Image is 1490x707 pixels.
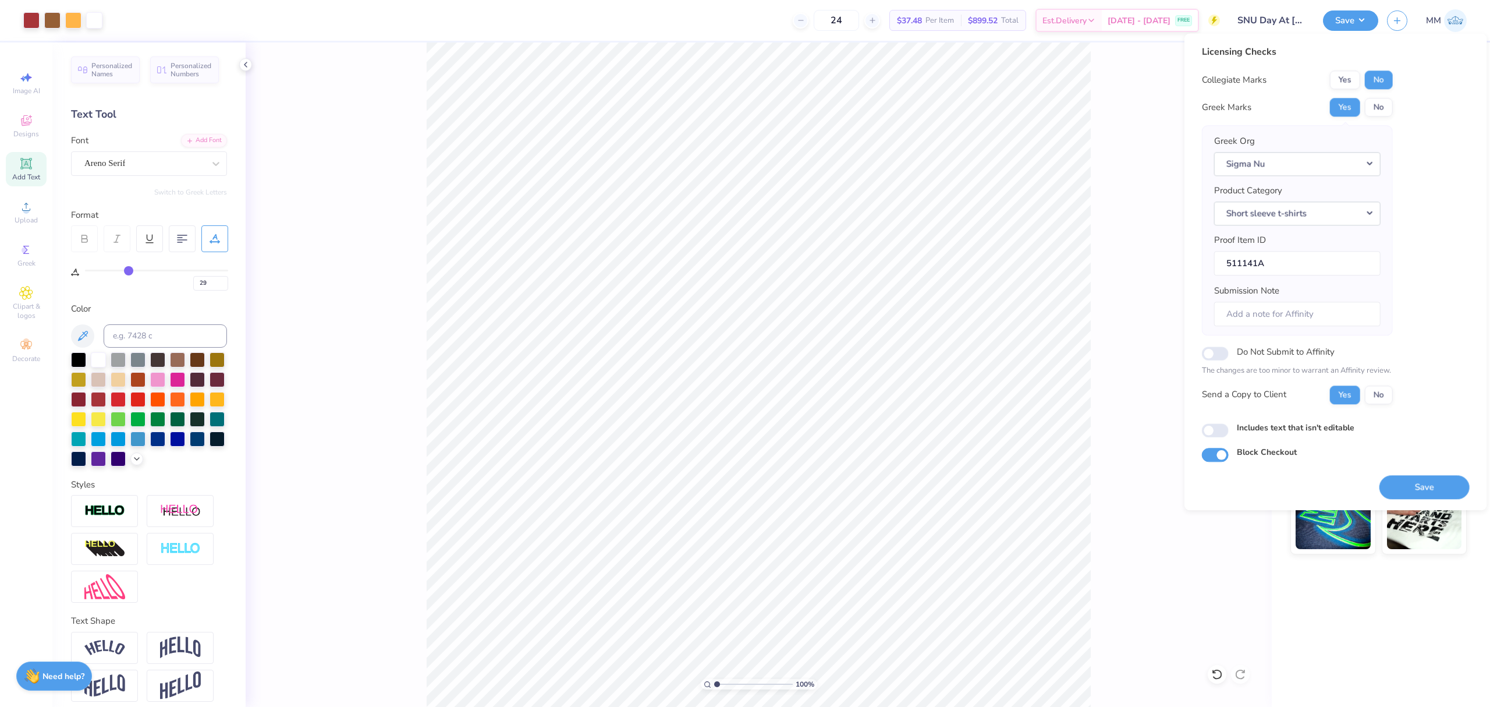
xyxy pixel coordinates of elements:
[91,62,133,78] span: Personalized Names
[1214,234,1266,247] label: Proof Item ID
[1177,16,1190,24] span: FREE
[925,15,954,27] span: Per Item
[1214,135,1255,148] label: Greek Org
[1001,15,1019,27] span: Total
[160,542,201,556] img: Negative Space
[71,107,227,122] div: Text Tool
[1296,491,1371,549] img: Glow in the Dark Ink
[160,637,201,659] img: Arch
[1379,475,1470,499] button: Save
[181,134,227,147] div: Add Font
[6,302,47,320] span: Clipart & logos
[1229,9,1314,32] input: Untitled Design
[1323,10,1378,31] button: Save
[17,259,36,268] span: Greek
[1214,184,1282,197] label: Product Category
[1444,9,1467,32] img: Mariah Myssa Salurio
[104,324,227,348] input: e.g. 7428 c
[1214,152,1381,176] button: Sigma Nu
[84,640,125,656] img: Arc
[84,540,125,558] img: 3d Illusion
[13,129,39,139] span: Designs
[1330,386,1360,404] button: Yes
[71,478,227,492] div: Styles
[897,15,922,27] span: $37.48
[42,671,84,682] strong: Need help?
[71,134,88,147] label: Font
[1365,70,1393,89] button: No
[154,188,227,197] button: Switch to Greek Letters
[12,172,40,182] span: Add Text
[1426,14,1441,27] span: MM
[160,671,201,700] img: Rise
[71,208,228,222] div: Format
[1214,202,1381,225] button: Short sleeve t-shirts
[84,674,125,697] img: Flag
[71,302,227,316] div: Color
[1365,98,1393,116] button: No
[1365,386,1393,404] button: No
[1202,45,1393,59] div: Licensing Checks
[796,679,814,690] span: 100 %
[1214,284,1279,298] label: Submission Note
[1426,9,1467,32] a: MM
[160,504,201,518] img: Shadow
[1214,302,1381,327] input: Add a note for Affinity
[12,354,40,363] span: Decorate
[1237,344,1335,359] label: Do Not Submit to Affinity
[15,215,38,225] span: Upload
[1237,422,1354,434] label: Includes text that isn't editable
[84,574,125,599] img: Free Distort
[171,62,212,78] span: Personalized Numbers
[1202,73,1266,87] div: Collegiate Marks
[1330,70,1360,89] button: Yes
[968,15,998,27] span: $899.52
[1387,491,1462,549] img: Water based Ink
[13,86,40,96] span: Image AI
[1202,365,1393,377] p: The changes are too minor to warrant an Affinity review.
[1042,15,1087,27] span: Est. Delivery
[1330,98,1360,116] button: Yes
[1202,101,1251,114] div: Greek Marks
[71,614,227,628] div: Text Shape
[1202,388,1286,402] div: Send a Copy to Client
[1108,15,1170,27] span: [DATE] - [DATE]
[84,504,125,518] img: Stroke
[814,10,859,31] input: – –
[1237,446,1297,458] label: Block Checkout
